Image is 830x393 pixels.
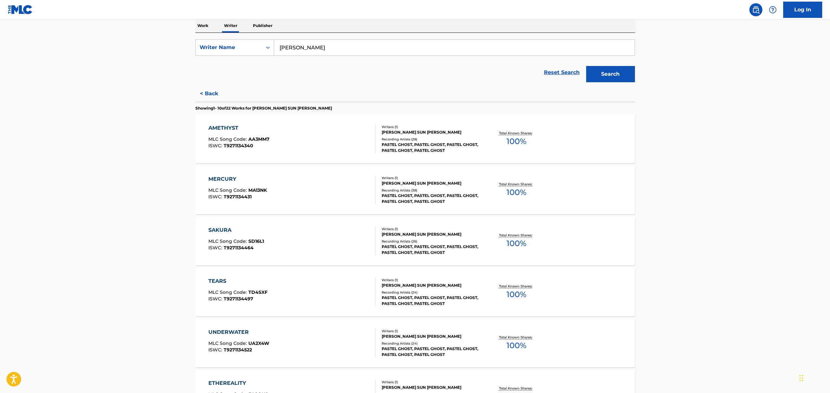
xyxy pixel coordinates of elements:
[382,295,480,307] div: PASTEL GHOST, PASTEL GHOST, PASTEL GHOST, PASTEL GHOST, PASTEL GHOST
[499,386,534,391] p: Total Known Shares:
[382,278,480,282] div: Writers ( 1 )
[248,289,268,295] span: TD4SXF
[507,187,526,198] span: 100 %
[200,44,258,51] div: Writer Name
[382,239,480,244] div: Recording Artists ( 26 )
[251,19,274,33] p: Publisher
[769,6,777,14] img: help
[382,290,480,295] div: Recording Artists ( 24 )
[382,341,480,346] div: Recording Artists ( 24 )
[208,238,248,244] span: MLC Song Code :
[499,233,534,238] p: Total Known Shares:
[224,245,254,251] span: T9271134464
[248,187,267,193] span: MA13NK
[382,193,480,204] div: PASTEL GHOST, PASTEL GHOST, PASTEL GHOST, PASTEL GHOST, PASTEL GHOST
[382,188,480,193] div: Recording Artists ( 38 )
[783,2,822,18] a: Log In
[382,334,480,339] div: [PERSON_NAME] SUN [PERSON_NAME]
[224,143,253,149] span: T9271134340
[8,5,33,14] img: MLC Logo
[382,385,480,390] div: [PERSON_NAME] SUN [PERSON_NAME]
[195,216,635,265] a: SAKURAMLC Song Code:SD16L1ISWC:T9271134464Writers (1)[PERSON_NAME] SUN [PERSON_NAME]Recording Art...
[586,66,635,82] button: Search
[541,65,583,80] a: Reset Search
[382,142,480,153] div: PASTEL GHOST, PASTEL GHOST, PASTEL GHOST, PASTEL GHOST, PASTEL GHOST
[248,238,264,244] span: SD16L1
[208,124,270,132] div: AMETHYST
[208,347,224,353] span: ISWC :
[208,194,224,200] span: ISWC :
[208,277,268,285] div: TEARS
[382,124,480,129] div: Writers ( 1 )
[195,85,234,102] button: < Back
[797,362,830,393] iframe: Chat Widget
[382,380,480,385] div: Writers ( 1 )
[766,3,779,16] div: Help
[208,296,224,302] span: ISWC :
[499,131,534,136] p: Total Known Shares:
[507,136,526,147] span: 100 %
[208,328,269,336] div: UNDERWATER
[499,284,534,289] p: Total Known Shares:
[382,137,480,142] div: Recording Artists ( 28 )
[382,329,480,334] div: Writers ( 1 )
[222,19,239,33] p: Writer
[752,6,760,14] img: search
[507,238,526,249] span: 100 %
[382,176,480,180] div: Writers ( 1 )
[208,136,248,142] span: MLC Song Code :
[224,194,252,200] span: T9271134431
[224,296,253,302] span: T9271134497
[248,136,270,142] span: AA3MM7
[195,114,635,163] a: AMETHYSTMLC Song Code:AA3MM7ISWC:T9271134340Writers (1)[PERSON_NAME] SUN [PERSON_NAME]Recording A...
[195,19,210,33] p: Work
[208,143,224,149] span: ISWC :
[195,268,635,316] a: TEARSMLC Song Code:TD4SXFISWC:T9271134497Writers (1)[PERSON_NAME] SUN [PERSON_NAME]Recording Arti...
[382,346,480,358] div: PASTEL GHOST, PASTEL GHOST, PASTEL GHOST, PASTEL GHOST, PASTEL GHOST
[208,187,248,193] span: MLC Song Code :
[195,319,635,367] a: UNDERWATERMLC Song Code:UA2X4WISWC:T9271134522Writers (1)[PERSON_NAME] SUN [PERSON_NAME]Recording...
[195,105,332,111] p: Showing 1 - 10 of 22 Works for [PERSON_NAME] SUN [PERSON_NAME]
[208,289,248,295] span: MLC Song Code :
[208,379,268,387] div: ETHEREALITY
[248,340,269,346] span: UA2X4W
[382,231,480,237] div: [PERSON_NAME] SUN [PERSON_NAME]
[224,347,252,353] span: T9271134522
[749,3,762,16] a: Public Search
[382,227,480,231] div: Writers ( 1 )
[382,180,480,186] div: [PERSON_NAME] SUN [PERSON_NAME]
[382,244,480,255] div: PASTEL GHOST, PASTEL GHOST, PASTEL GHOST, PASTEL GHOST, PASTEL GHOST
[208,175,267,183] div: MERCURY
[195,165,635,214] a: MERCURYMLC Song Code:MA13NKISWC:T9271134431Writers (1)[PERSON_NAME] SUN [PERSON_NAME]Recording Ar...
[208,245,224,251] span: ISWC :
[208,340,248,346] span: MLC Song Code :
[208,226,264,234] div: SAKURA
[499,182,534,187] p: Total Known Shares:
[507,289,526,300] span: 100 %
[382,129,480,135] div: [PERSON_NAME] SUN [PERSON_NAME]
[499,335,534,340] p: Total Known Shares:
[382,282,480,288] div: [PERSON_NAME] SUN [PERSON_NAME]
[195,39,635,85] form: Search Form
[799,368,803,388] div: Drag
[507,340,526,351] span: 100 %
